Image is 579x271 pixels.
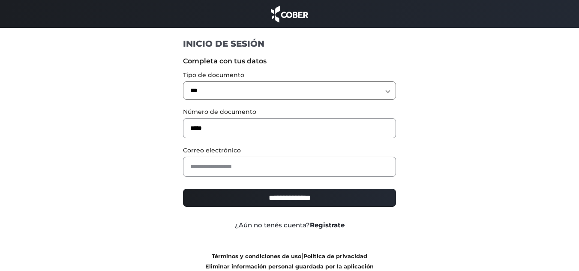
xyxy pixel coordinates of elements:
[303,253,367,259] a: Política de privacidad
[183,107,396,116] label: Número de documento
[183,146,396,155] label: Correo electrónico
[183,38,396,49] h1: INICIO DE SESIÓN
[183,56,396,66] label: Completa con tus datos
[205,263,374,270] a: Eliminar información personal guardada por la aplicación
[310,221,345,229] a: Registrate
[212,253,301,259] a: Términos y condiciones de uso
[183,71,396,80] label: Tipo de documento
[269,4,311,24] img: cober_marca.png
[177,220,402,230] div: ¿Aún no tenés cuenta?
